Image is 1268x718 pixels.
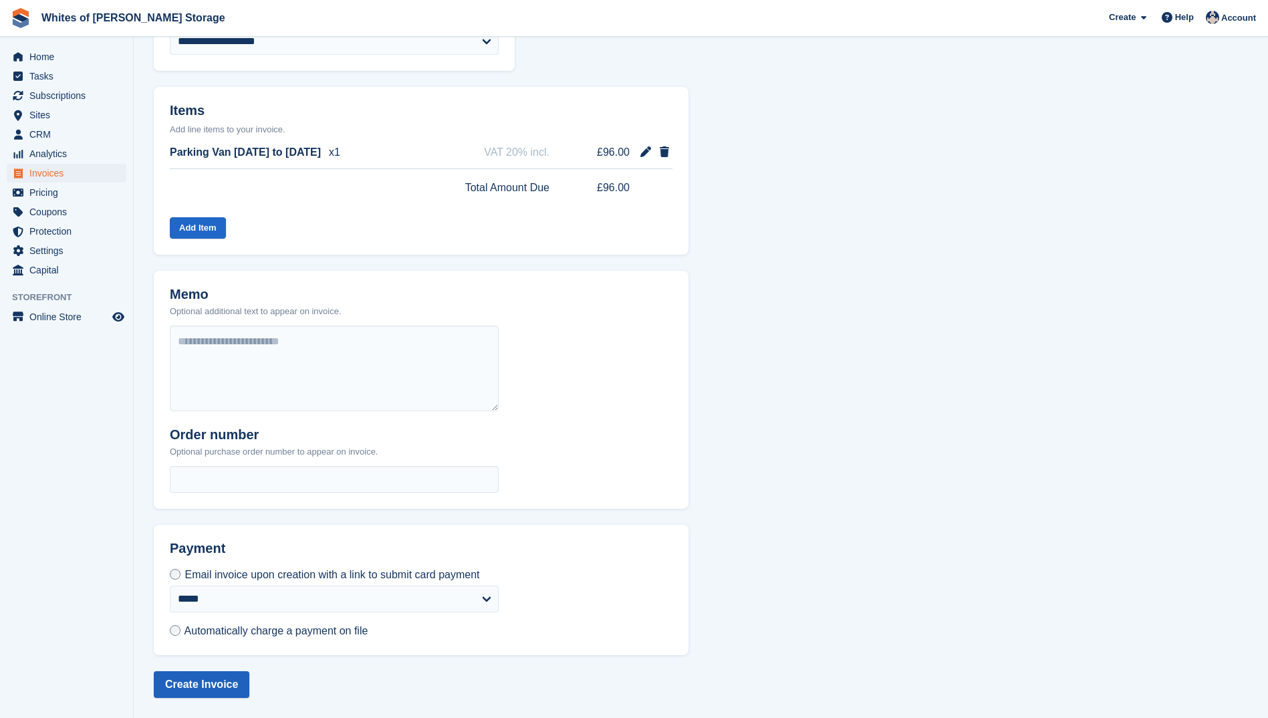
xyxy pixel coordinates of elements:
span: Total Amount Due [465,180,549,196]
span: Automatically charge a payment on file [184,625,368,636]
span: Tasks [29,67,110,86]
h2: Items [170,103,672,121]
a: menu [7,47,126,66]
a: menu [7,308,126,326]
a: menu [7,261,126,279]
span: Storefront [12,291,133,304]
h2: Memo [170,287,342,302]
span: Online Store [29,308,110,326]
a: menu [7,164,126,183]
span: Analytics [29,144,110,163]
p: Optional purchase order number to appear on invoice. [170,445,378,459]
span: Create [1109,11,1136,24]
p: Add line items to your invoice. [170,123,672,136]
span: Parking Van [DATE] to [DATE] [170,144,321,160]
span: Home [29,47,110,66]
button: Add Item [170,217,226,239]
span: Settings [29,241,110,260]
span: Help [1175,11,1194,24]
img: stora-icon-8386f47178a22dfd0bd8f6a31ec36ba5ce8667c1dd55bd0f319d3a0aa187defe.svg [11,8,31,28]
span: Pricing [29,183,110,202]
input: Email invoice upon creation with a link to submit card payment [170,569,180,580]
a: Whites of [PERSON_NAME] Storage [36,7,231,29]
span: Subscriptions [29,86,110,105]
span: Capital [29,261,110,279]
a: menu [7,203,126,221]
h2: Order number [170,427,378,443]
span: Sites [29,106,110,124]
p: Optional additional text to appear on invoice. [170,305,342,318]
span: Account [1221,11,1256,25]
img: Wendy [1206,11,1219,24]
span: x1 [329,144,340,160]
a: menu [7,241,126,260]
a: menu [7,106,126,124]
span: Protection [29,222,110,241]
span: £96.00 [579,180,630,196]
a: menu [7,144,126,163]
span: Email invoice upon creation with a link to submit card payment [184,569,479,580]
span: Invoices [29,164,110,183]
h2: Payment [170,541,499,567]
button: Create Invoice [154,671,249,698]
span: Coupons [29,203,110,221]
a: menu [7,125,126,144]
a: menu [7,222,126,241]
span: CRM [29,125,110,144]
a: menu [7,67,126,86]
a: menu [7,86,126,105]
input: Automatically charge a payment on file [170,625,180,636]
span: £96.00 [579,144,630,160]
a: menu [7,183,126,202]
span: VAT 20% incl. [484,144,549,160]
a: Preview store [110,309,126,325]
